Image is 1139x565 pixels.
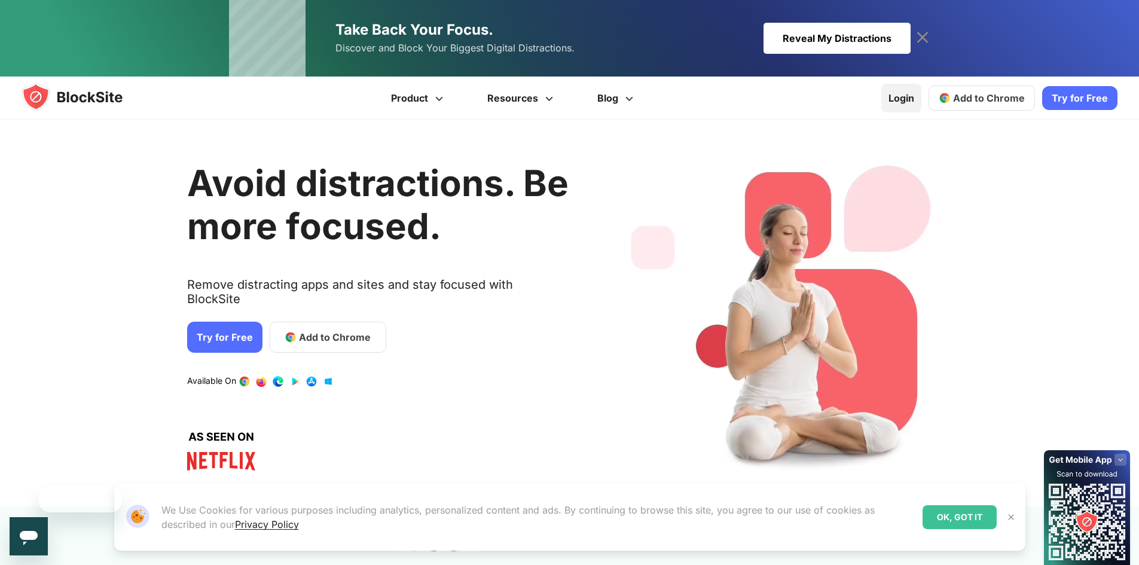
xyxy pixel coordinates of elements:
[10,517,48,555] iframe: Button to launch messaging window
[235,518,299,530] a: Privacy Policy
[335,39,575,57] span: Discover and Block Your Biggest Digital Distractions.
[38,486,122,512] iframe: Message from company
[881,84,921,112] a: Login
[939,92,951,104] img: chrome-icon.svg
[335,21,493,38] span: Take Back Your Focus.
[1006,512,1016,522] img: Close
[299,330,371,344] span: Add to Chrome
[270,322,386,353] a: Add to Chrome
[1003,509,1019,525] button: Close
[764,23,911,54] div: Reveal My Distractions
[187,375,236,387] text: Available On
[1042,86,1117,110] a: Try for Free
[953,92,1025,104] span: Add to Chrome
[187,161,569,248] h1: Avoid distractions. Be more focused.
[371,77,467,120] a: Product
[161,503,913,532] p: We Use Cookies for various purposes including analytics, personalized content and ads. By continu...
[22,83,146,111] img: blocksite-icon.5d769676.svg
[187,277,569,316] text: Remove distracting apps and sites and stay focused with BlockSite
[577,77,657,120] a: Blog
[187,322,262,353] a: Try for Free
[929,85,1035,111] a: Add to Chrome
[467,77,577,120] a: Resources
[923,505,997,529] div: OK, GOT IT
